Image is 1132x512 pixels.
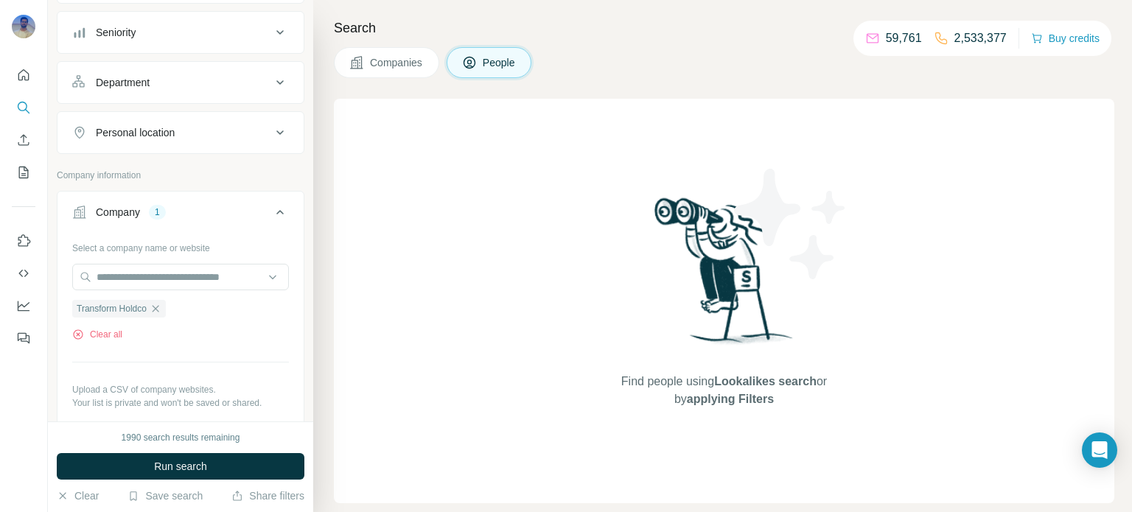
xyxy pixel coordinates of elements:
span: Transform Holdco [77,302,147,315]
p: Upload a CSV of company websites. [72,383,289,396]
span: Run search [154,459,207,474]
button: Company1 [57,194,304,236]
button: Personal location [57,115,304,150]
button: Dashboard [12,292,35,319]
button: Feedback [12,325,35,351]
img: Surfe Illustration - Woman searching with binoculars [648,194,801,358]
button: Use Surfe API [12,260,35,287]
div: Company [96,205,140,220]
button: Buy credits [1031,28,1100,49]
button: Seniority [57,15,304,50]
button: Department [57,65,304,100]
div: Seniority [96,25,136,40]
span: Lookalikes search [714,375,817,387]
span: applying Filters [687,393,774,405]
h4: Search [334,18,1114,38]
button: Clear [57,488,99,503]
button: Quick start [12,62,35,88]
div: 1990 search results remaining [122,431,240,444]
button: Use Surfe on LinkedIn [12,228,35,254]
p: 59,761 [886,29,922,47]
p: Company information [57,169,304,182]
button: Enrich CSV [12,127,35,153]
button: Run search [57,453,304,480]
span: Companies [370,55,424,70]
img: Surfe Illustration - Stars [724,158,857,290]
p: Your list is private and won't be saved or shared. [72,396,289,410]
span: Find people using or by [606,373,842,408]
span: People [483,55,517,70]
div: 1 [149,206,166,219]
div: Personal location [96,125,175,140]
div: Open Intercom Messenger [1082,432,1117,468]
p: 2,533,377 [954,29,1007,47]
button: Clear all [72,328,122,341]
button: Save search [127,488,203,503]
button: Share filters [231,488,304,503]
img: Avatar [12,15,35,38]
div: Select a company name or website [72,236,289,255]
button: My lists [12,159,35,186]
button: Search [12,94,35,121]
div: Department [96,75,150,90]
